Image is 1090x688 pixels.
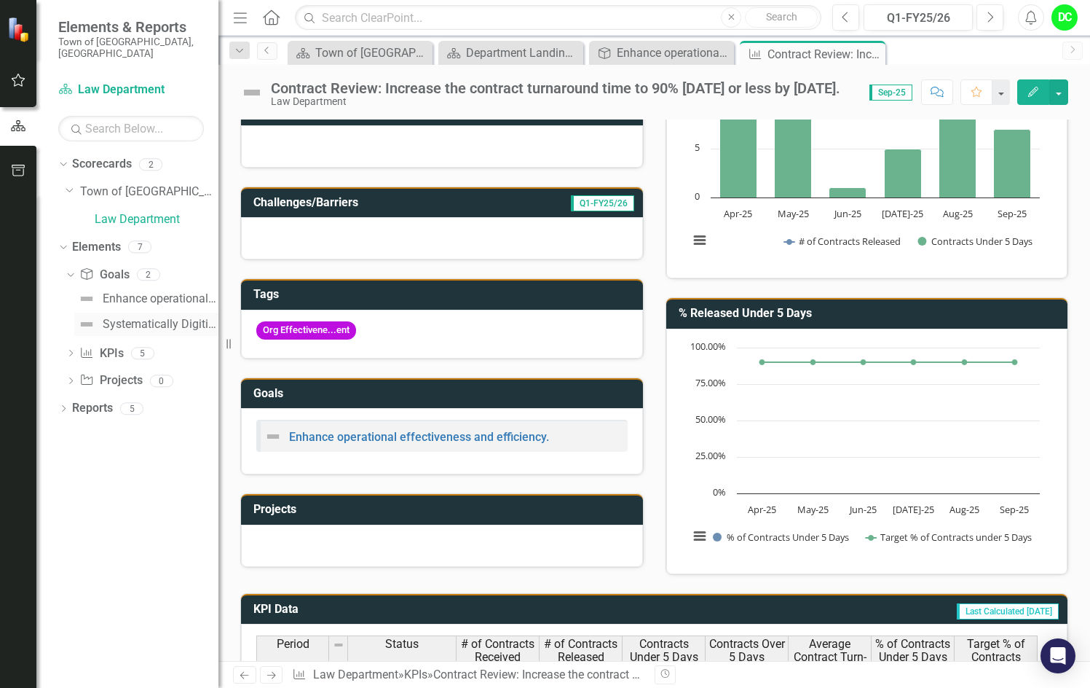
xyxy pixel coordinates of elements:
div: 5 [131,347,154,359]
img: 8DAGhfEEPCf229AAAAAElFTkSuQmCC [333,639,344,651]
span: # of Contracts Released [542,638,619,663]
a: Department Landing Page [442,44,580,62]
span: Contracts Over 5 Days [708,638,785,663]
div: Contract Review: Increase the contract turnaround time to 90% [DATE] or less by [DATE]. [271,80,840,96]
h3: Goals [253,387,636,400]
button: View chart menu, Chart [690,526,710,547]
input: Search Below... [58,116,204,141]
div: Chart. Highcharts interactive chart. [682,44,1053,263]
div: Department Landing Page [466,44,580,62]
a: Enhance operational effectiveness and efficiency. [593,44,730,62]
path: Sep-25, 7. Contracts Under 5 Days. [993,130,1030,198]
div: Enhance operational effectiveness and efficiency. [617,44,730,62]
div: Contract Review: Increase the contract turnaround time to 90% [DATE] or less by [DATE]. [767,45,882,63]
div: 5 [120,402,143,415]
span: Contracts Under 5 Days [625,638,702,663]
span: Period [277,638,309,651]
span: Elements & Reports [58,18,204,36]
button: Show # of Contracts Released [784,235,901,248]
path: Sep-25, 90. Target % of Contracts under 5 Days. [1011,359,1017,365]
img: Not Defined [264,428,282,445]
span: Target % of Contracts under 5 Days [957,638,1034,676]
text: May-25 [797,503,828,516]
a: Systematically Digitize All Office Files [74,313,218,336]
div: 7 [128,241,151,254]
a: Town of [GEOGRAPHIC_DATA] Page [291,44,429,62]
text: Aug-25 [942,207,972,220]
text: Apr-25 [748,503,776,516]
div: Law Department [271,96,840,107]
span: Status [385,638,419,651]
text: [DATE]-25 [882,207,923,220]
a: Goals [79,267,129,284]
path: May-25, 10. Contracts Under 5 Days. [774,101,811,198]
text: 50.00% [695,413,726,426]
div: Systematically Digitize All Office Files [103,318,218,331]
div: Town of [GEOGRAPHIC_DATA] Page [315,44,429,62]
input: Search ClearPoint... [295,5,821,31]
a: Town of [GEOGRAPHIC_DATA] [80,184,218,200]
text: Jun-25 [832,207,861,220]
a: KPIs [79,345,123,362]
text: 25.00% [695,449,726,462]
path: Apr-25, 90. Target % of Contracts under 5 Days. [759,359,765,365]
button: DC [1051,4,1078,31]
a: Enhance operational effectiveness and efficiency. [74,287,218,310]
span: Q1-FY25/26 [571,195,634,211]
g: Target % of Contracts under 5 Days, series 2 of 2. Line with 6 data points. [759,359,1017,365]
span: Org Effectivene...ent [256,321,356,340]
path: Jun-25, 90. Target % of Contracts under 5 Days. [860,359,866,365]
path: Jun-25, 1. Contracts Under 5 Days. [829,188,866,198]
text: 100.00% [690,340,726,353]
img: ClearPoint Strategy [7,17,33,42]
text: 0 [695,189,700,203]
g: Contracts Under 5 Days, series 2 of 2. Bar series with 6 bars. [719,91,1030,198]
path: Aug-25, 90. Target % of Contracts under 5 Days. [961,359,967,365]
text: [DATE]-25 [893,503,934,516]
img: Not Defined [240,81,264,104]
div: 2 [139,158,162,171]
img: Not Defined [78,290,95,308]
path: May-25, 90. Target % of Contracts under 5 Days. [810,359,815,365]
span: Sep-25 [869,85,912,101]
span: % of Contracts Under 5 Days [874,638,951,663]
a: Elements [72,239,121,256]
a: Law Department [58,82,204,98]
text: Jun-25 [848,503,876,516]
h3: Projects [253,503,636,516]
span: # of Contracts Received [459,638,536,663]
span: Last Calculated [DATE] [957,603,1059,619]
path: Jul-25, 5. Contracts Under 5 Days. [884,149,921,198]
img: Not Defined [78,316,95,333]
div: » » [292,667,643,684]
button: Show % of Contracts Under 5 Days [713,531,850,544]
text: 0% [713,485,726,499]
h3: KPI Data [253,603,499,616]
text: Sep-25 [998,207,1027,220]
div: Open Intercom Messenger [1040,638,1075,673]
a: Law Department [313,668,398,681]
a: Reports [72,400,113,417]
h3: % Released Under 5 Days [679,307,1061,320]
small: Town of [GEOGRAPHIC_DATA], [GEOGRAPHIC_DATA] [58,36,204,60]
a: Enhance operational effectiveness and efficiency. [289,430,549,444]
button: Show Contracts Under 5 Days [917,235,1034,248]
div: Chart. Highcharts interactive chart. [682,340,1053,559]
path: Aug-25, 11. Contracts Under 5 Days. [939,91,976,198]
span: Search [766,11,797,23]
h3: Challenges/Barriers [253,196,489,209]
div: 2 [137,268,160,281]
div: Q1-FY25/26 [869,9,968,27]
button: Search [745,7,818,28]
button: Show Target % of Contracts under 5 Days [866,531,1033,544]
a: KPIs [404,668,427,681]
text: 75.00% [695,376,726,389]
a: Scorecards [72,156,132,173]
path: Jul-25, 90. Target % of Contracts under 5 Days. [910,359,916,365]
button: View chart menu, Chart [690,230,710,251]
a: Law Department [95,211,218,228]
text: May-25 [777,207,808,220]
text: Sep-25 [1000,503,1029,516]
svg: Interactive chart [682,340,1047,559]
